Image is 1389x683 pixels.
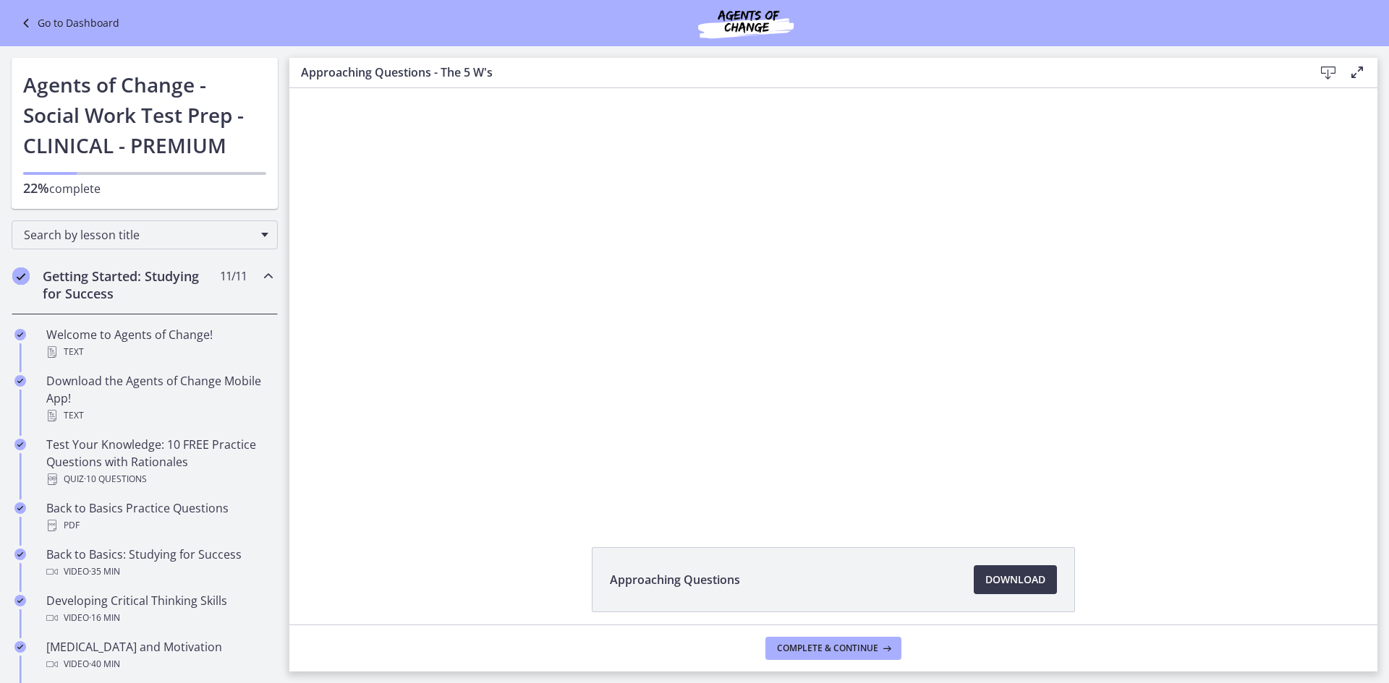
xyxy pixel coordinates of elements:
[89,656,120,673] span: · 40 min
[12,220,278,249] div: Search by lesson title
[220,267,247,285] span: 11 / 11
[14,502,26,514] i: Completed
[46,326,272,361] div: Welcome to Agents of Change!
[84,471,147,488] span: · 10 Questions
[301,64,1291,81] h3: Approaching Questions - The 5 W's
[46,372,272,424] div: Download the Agents of Change Mobile App!
[12,267,30,285] i: Completed
[14,549,26,560] i: Completed
[89,609,120,627] span: · 16 min
[23,179,266,197] p: complete
[14,595,26,606] i: Completed
[46,343,272,361] div: Text
[985,571,1045,588] span: Download
[46,499,272,534] div: Back to Basics Practice Questions
[610,571,740,588] span: Approaching Questions
[43,267,219,302] h2: Getting Started: Studying for Success
[777,643,878,654] span: Complete & continue
[974,565,1057,594] a: Download
[46,592,272,627] div: Developing Critical Thinking Skills
[14,329,26,340] i: Completed
[17,14,119,32] a: Go to Dashboard
[89,563,120,580] span: · 35 min
[24,227,254,243] span: Search by lesson title
[46,563,272,580] div: Video
[46,638,272,673] div: [MEDICAL_DATA] and Motivation
[14,641,26,653] i: Completed
[765,637,901,660] button: Complete & continue
[46,517,272,534] div: PDF
[659,6,833,40] img: Agents of Change
[14,439,26,450] i: Completed
[46,407,272,424] div: Text
[23,179,49,197] span: 22%
[46,656,272,673] div: Video
[23,69,266,160] h1: Agents of Change - Social Work Test Prep - CLINICAL - PREMIUM
[14,375,26,387] i: Completed
[46,471,272,488] div: Quiz
[46,436,272,488] div: Test Your Knowledge: 10 FREE Practice Questions with Rationales
[289,88,1377,514] iframe: Video Lesson
[46,546,272,580] div: Back to Basics: Studying for Success
[46,609,272,627] div: Video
